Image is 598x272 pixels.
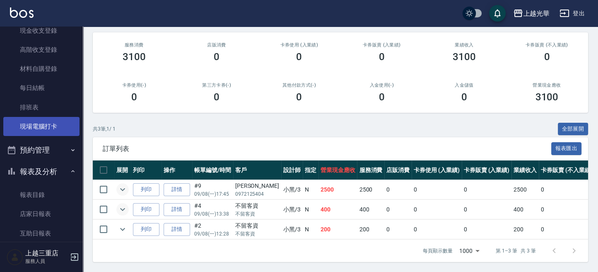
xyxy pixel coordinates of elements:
[412,200,462,219] td: 0
[116,183,129,196] button: expand row
[384,220,412,239] td: 0
[3,139,80,161] button: 預約管理
[357,180,384,199] td: 2500
[510,5,553,22] button: 上越光華
[185,42,248,48] h2: 店販消費
[539,160,594,180] th: 卡券販賣 (不入業績)
[462,180,512,199] td: 0
[3,40,80,59] a: 高階收支登錄
[511,200,539,219] td: 400
[7,249,23,265] img: Person
[192,200,233,219] td: #4
[511,180,539,199] td: 2500
[456,240,482,262] div: 1000
[281,180,303,199] td: 小黑 /3
[133,223,159,236] button: 列印
[3,185,80,204] a: 報表目錄
[558,123,588,136] button: 全部展開
[516,42,578,48] h2: 卡券販賣 (不入業績)
[433,83,495,88] h2: 入金儲值
[412,160,462,180] th: 卡券使用 (入業績)
[551,144,582,152] a: 報表匯出
[103,83,165,88] h2: 卡券使用(-)
[235,202,279,210] div: 不留客資
[511,220,539,239] td: 200
[461,91,467,103] h3: 0
[535,91,558,103] h3: 3100
[318,220,357,239] td: 200
[423,247,453,255] p: 每頁顯示數量
[357,200,384,219] td: 400
[164,203,190,216] a: 詳情
[3,204,80,223] a: 店家日報表
[303,220,318,239] td: N
[3,224,80,243] a: 互助日報表
[214,51,219,63] h3: 0
[357,160,384,180] th: 服務消費
[192,160,233,180] th: 帳單編號/時間
[194,190,231,198] p: 09/08 (一) 17:45
[194,230,231,238] p: 09/08 (一) 12:28
[379,51,385,63] h3: 0
[164,223,190,236] a: 詳情
[235,210,279,218] p: 不留客資
[233,160,281,180] th: 客戶
[539,180,594,199] td: 0
[164,183,190,196] a: 詳情
[516,83,578,88] h2: 營業現金應收
[551,142,582,155] button: 報表匯出
[194,210,231,218] p: 09/08 (一) 13:38
[3,98,80,117] a: 排班表
[3,161,80,182] button: 報表及分析
[556,6,588,21] button: 登出
[281,220,303,239] td: 小黑 /3
[412,180,462,199] td: 0
[116,203,129,216] button: expand row
[214,91,219,103] h3: 0
[133,203,159,216] button: 列印
[268,83,330,88] h2: 其他付款方式(-)
[318,180,357,199] td: 2500
[489,5,506,22] button: save
[235,230,279,238] p: 不留客資
[103,145,551,153] span: 訂單列表
[303,200,318,219] td: N
[123,51,146,63] h3: 3100
[114,160,131,180] th: 展開
[133,183,159,196] button: 列印
[357,220,384,239] td: 200
[539,200,594,219] td: 0
[268,42,330,48] h2: 卡券使用 (入業績)
[192,180,233,199] td: #9
[384,160,412,180] th: 店販消費
[192,220,233,239] td: #2
[281,200,303,219] td: 小黑 /3
[350,83,413,88] h2: 入金使用(-)
[462,220,512,239] td: 0
[281,160,303,180] th: 設計師
[544,51,550,63] h3: 0
[453,51,476,63] h3: 3100
[384,200,412,219] td: 0
[3,21,80,40] a: 現金收支登錄
[3,117,80,136] a: 現場電腦打卡
[539,220,594,239] td: 0
[185,83,248,88] h2: 第三方卡券(-)
[235,190,279,198] p: 0972125404
[511,160,539,180] th: 業績收入
[350,42,413,48] h2: 卡券販賣 (入業績)
[131,91,137,103] h3: 0
[303,160,318,180] th: 指定
[131,160,162,180] th: 列印
[462,160,512,180] th: 卡券販賣 (入業績)
[296,91,302,103] h3: 0
[384,180,412,199] td: 0
[296,51,302,63] h3: 0
[523,8,550,19] div: 上越光華
[303,180,318,199] td: N
[103,42,165,48] h3: 服務消費
[10,7,34,18] img: Logo
[235,182,279,190] div: [PERSON_NAME]
[162,160,192,180] th: 操作
[412,220,462,239] td: 0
